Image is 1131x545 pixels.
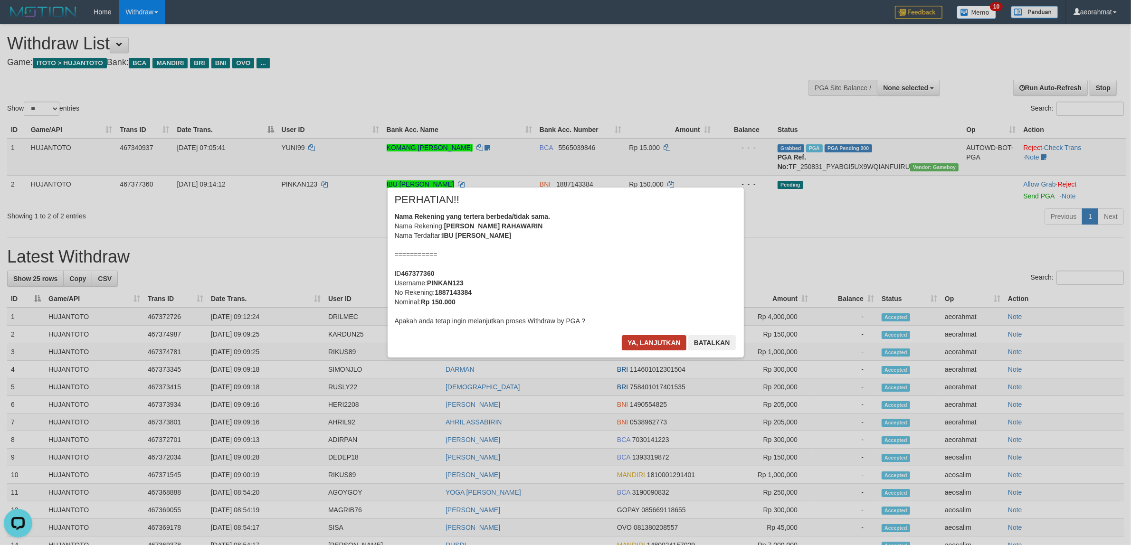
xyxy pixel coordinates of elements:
div: Nama Rekening: Nama Terdaftar: =========== ID Username: No Rekening: Nominal: Apakah anda tetap i... [395,212,737,326]
button: Ya, lanjutkan [622,335,686,350]
b: IBU [PERSON_NAME] [442,232,511,239]
b: [PERSON_NAME] RAHAWARIN [444,222,543,230]
b: Nama Rekening yang tertera berbeda/tidak sama. [395,213,551,220]
span: PERHATIAN!! [395,195,460,205]
button: Batalkan [688,335,736,350]
b: PINKAN123 [427,279,464,287]
b: 467377360 [401,270,435,277]
button: Open LiveChat chat widget [4,4,32,32]
b: Rp 150.000 [421,298,456,306]
b: 1887143384 [435,289,472,296]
